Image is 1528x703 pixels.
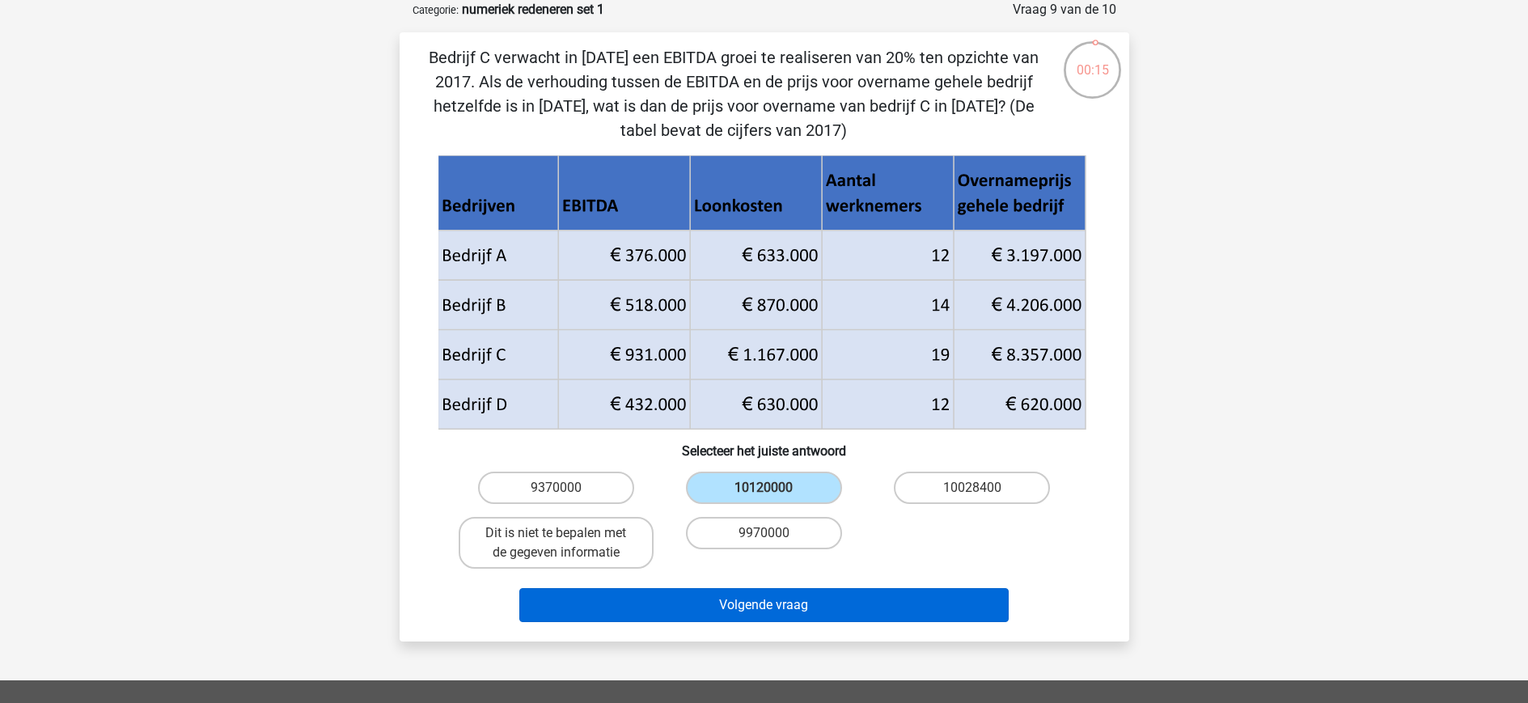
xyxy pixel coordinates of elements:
label: 10120000 [686,472,842,504]
small: Categorie: [413,4,459,16]
button: Volgende vraag [519,588,1009,622]
label: Dit is niet te bepalen met de gegeven informatie [459,517,654,569]
label: 9970000 [686,517,842,549]
h6: Selecteer het juiste antwoord [425,430,1103,459]
label: 10028400 [894,472,1050,504]
p: Bedrijf C verwacht in [DATE] een EBITDA groei te realiseren van 20% ten opzichte van 2017. Als de... [425,45,1043,142]
div: 00:15 [1062,40,1123,80]
strong: numeriek redeneren set 1 [462,2,604,17]
label: 9370000 [478,472,634,504]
